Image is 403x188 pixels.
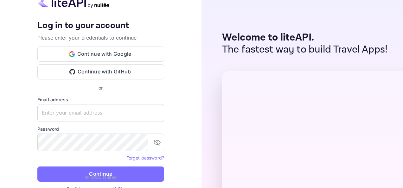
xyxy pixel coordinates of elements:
button: Continue with GitHub [37,64,164,79]
p: Please enter your credentials to continue [37,34,164,41]
p: The fastest way to build Travel Apps! [222,44,388,56]
label: Email address [37,96,164,103]
button: Continue [37,166,164,182]
input: Enter your email address [37,104,164,122]
a: Forget password? [126,155,164,160]
p: © 2025 Nuitee [85,174,117,180]
h4: Log in to your account [37,20,164,31]
button: Continue with Google [37,47,164,62]
p: Welcome to liteAPI. [222,32,388,44]
button: toggle password visibility [151,136,163,149]
label: Password [37,126,164,132]
p: or [99,85,103,91]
